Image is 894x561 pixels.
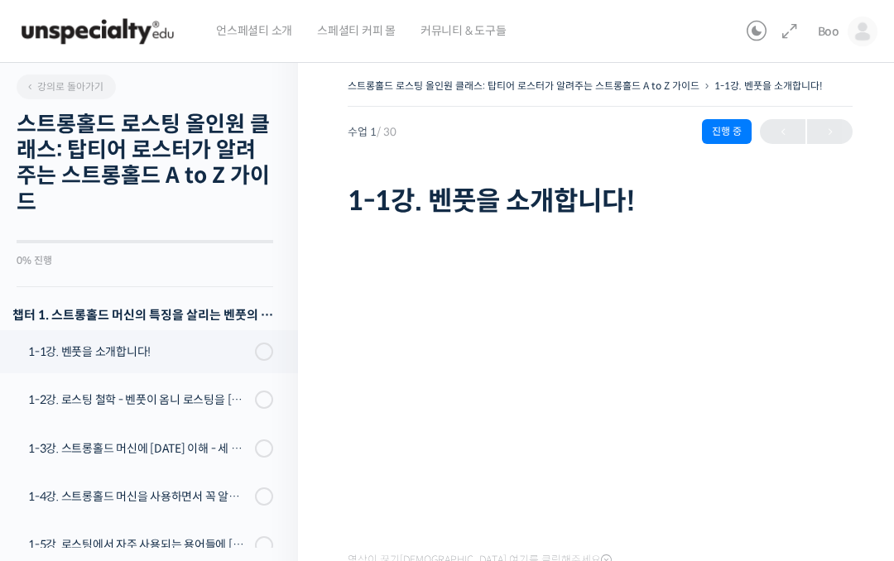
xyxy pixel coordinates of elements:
[377,125,397,139] span: / 30
[714,79,823,92] a: 1-1강. 벤풋을 소개합니다!
[28,535,250,554] div: 1-5강. 로스팅에서 자주 사용되는 용어들에 [DATE] 이해
[17,74,116,99] a: 강의로 돌아가기
[348,185,853,217] h1: 1-1강. 벤풋을 소개합니다!
[702,119,752,144] div: 진행 중
[25,80,103,93] span: 강의로 돌아가기
[28,439,250,458] div: 1-3강. 스트롱홀드 머신에 [DATE] 이해 - 세 가지 열원이 만들어내는 변화
[818,24,839,39] span: Boo
[28,487,250,506] div: 1-4강. 스트롱홀드 머신을 사용하면서 꼭 알고 있어야 할 유의사항
[17,256,273,266] div: 0% 진행
[28,343,250,361] div: 1-1강. 벤풋을 소개합니다!
[28,391,250,409] div: 1-2강. 로스팅 철학 - 벤풋이 옴니 로스팅을 [DATE] 않는 이유
[348,79,699,92] a: 스트롱홀드 로스팅 올인원 클래스: 탑티어 로스터가 알려주는 스트롱홀드 A to Z 가이드
[12,304,273,326] h3: 챕터 1. 스트롱홀드 머신의 특징을 살리는 벤풋의 로스팅 방식
[17,112,273,215] h2: 스트롱홀드 로스팅 올인원 클래스: 탑티어 로스터가 알려주는 스트롱홀드 A to Z 가이드
[348,127,397,137] span: 수업 1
